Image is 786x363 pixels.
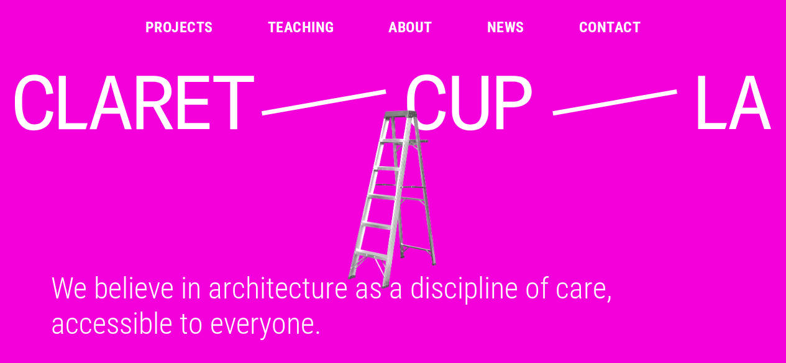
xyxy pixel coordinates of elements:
img: Ladder [9,109,775,291]
a: Contact [579,20,641,35]
a: About [388,20,432,35]
a: News [487,20,524,35]
a: Teaching [268,20,334,35]
div: We believe in architecture as a discipline of care, accessible to everyone. [36,271,751,341]
a: Projects [145,20,213,35]
nav: Main Menu [145,20,641,35]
